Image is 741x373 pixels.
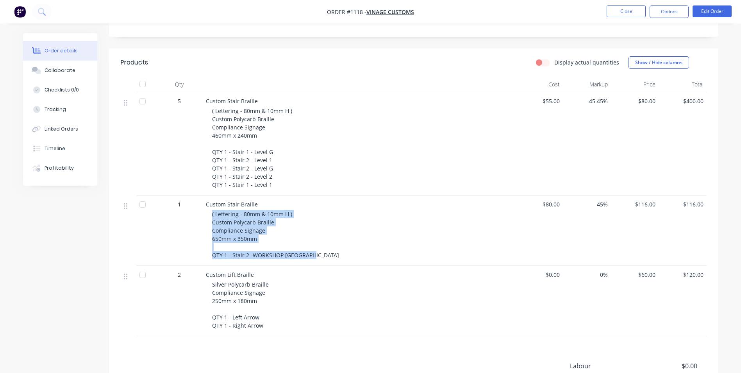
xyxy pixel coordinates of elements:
button: Timeline [23,139,97,158]
button: Checklists 0/0 [23,80,97,100]
span: $120.00 [662,271,704,279]
span: 45.45% [566,97,608,105]
span: Labour [570,361,639,371]
button: Tracking [23,100,97,119]
div: Profitability [45,165,74,172]
div: Timeline [45,145,65,152]
button: Close [607,5,646,17]
span: $116.00 [662,200,704,208]
span: Silver Polycarb Braille Compliance Signage 250mm x 180mm QTY 1 - Left Arrow QTY 1 - Right Arrow [212,281,269,329]
div: Qty [156,77,203,92]
span: $80.00 [518,200,560,208]
span: 2 [178,271,181,279]
span: 0% [566,271,608,279]
span: $60.00 [614,271,656,279]
a: Vinage Customs [366,8,414,16]
span: ( Lettering - 80mm & 10mm H ) Custom Polycarb Braille Compliance Signage 650mm x 350mm QTY 1 - St... [212,210,339,259]
button: Edit Order [693,5,732,17]
span: 1 [178,200,181,208]
div: Tracking [45,106,66,113]
button: Order details [23,41,97,61]
span: $0.00 [518,271,560,279]
div: Linked Orders [45,126,78,133]
span: Custom Stair Braille [206,201,258,208]
span: 45% [566,200,608,208]
button: Collaborate [23,61,97,80]
div: Markup [563,77,611,92]
img: Factory [14,6,26,18]
span: $400.00 [662,97,704,105]
span: 5 [178,97,181,105]
label: Display actual quantities [554,58,619,66]
div: Checklists 0/0 [45,86,79,93]
span: ( Lettering - 80mm & 10mm H ) Custom Polycarb Braille Compliance Signage 460mm x 240mm QTY 1 - St... [212,107,292,188]
span: $80.00 [614,97,656,105]
div: Price [611,77,659,92]
span: $55.00 [518,97,560,105]
span: Custom Stair Braille [206,97,258,105]
span: $0.00 [639,361,697,371]
button: Options [650,5,689,18]
div: Cost [515,77,563,92]
span: $116.00 [614,200,656,208]
span: Order #1118 - [327,8,366,16]
button: Linked Orders [23,119,97,139]
button: Profitability [23,158,97,178]
button: Show / Hide columns [629,56,689,69]
span: Custom Lift Braille [206,271,254,278]
div: Order details [45,47,78,54]
div: Collaborate [45,67,75,74]
div: Products [121,58,148,67]
div: Total [659,77,707,92]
